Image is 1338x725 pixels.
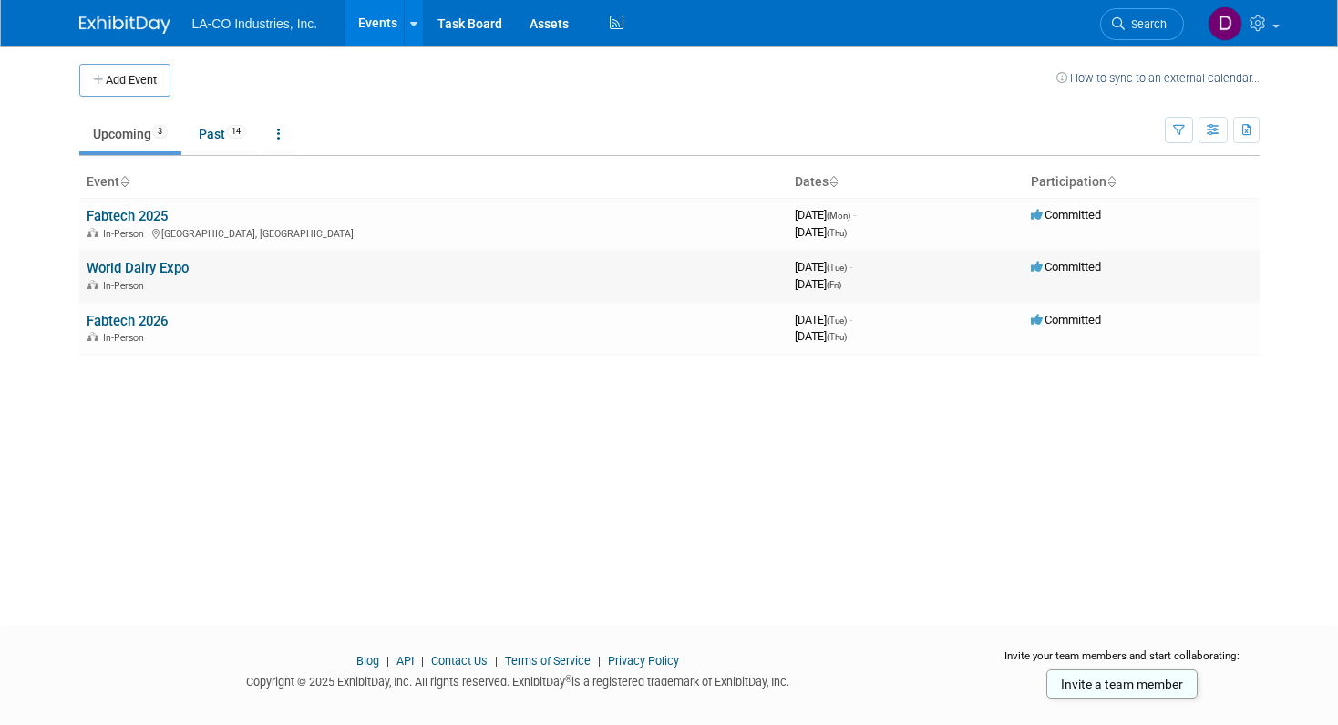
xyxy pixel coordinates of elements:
span: [DATE] [795,313,852,326]
a: Fabtech 2025 [87,208,168,224]
span: | [417,654,428,668]
a: How to sync to an external calendar... [1056,71,1260,85]
span: | [490,654,502,668]
span: (Tue) [827,263,847,273]
th: Event [79,167,787,198]
a: Sort by Event Name [119,174,129,189]
button: Add Event [79,64,170,97]
div: Invite your team members and start collaborating: [984,648,1259,676]
a: Past14 [185,117,260,151]
div: Copyright © 2025 ExhibitDay, Inc. All rights reserved. ExhibitDay is a registered trademark of Ex... [79,669,958,690]
sup: ® [565,674,571,684]
a: Invite a team member [1046,669,1198,699]
a: Terms of Service [505,654,591,668]
a: Search [1100,8,1184,40]
span: | [593,654,605,668]
span: - [849,260,852,274]
a: API [396,654,414,668]
span: LA-CO Industries, Inc. [192,16,318,31]
span: (Thu) [827,332,847,342]
div: [GEOGRAPHIC_DATA], [GEOGRAPHIC_DATA] [87,225,780,240]
img: ExhibitDay [79,16,170,34]
span: In-Person [103,280,149,292]
span: Committed [1031,208,1101,222]
img: Daniel Lucianek [1208,6,1242,41]
span: [DATE] [795,277,841,291]
a: Upcoming3 [79,117,181,151]
img: In-Person Event [87,332,98,341]
span: In-Person [103,228,149,240]
th: Dates [787,167,1024,198]
a: Sort by Participation Type [1106,174,1116,189]
a: World Dairy Expo [87,260,189,276]
span: [DATE] [795,208,856,222]
span: 14 [226,125,246,139]
span: [DATE] [795,329,847,343]
a: Fabtech 2026 [87,313,168,329]
span: In-Person [103,332,149,344]
span: 3 [152,125,168,139]
span: (Tue) [827,316,847,326]
th: Participation [1024,167,1260,198]
a: Privacy Policy [608,654,679,668]
span: (Mon) [827,211,850,221]
a: Sort by Start Date [829,174,838,189]
a: Blog [356,654,379,668]
span: [DATE] [795,260,852,274]
span: | [382,654,394,668]
a: Contact Us [431,654,488,668]
span: Search [1125,17,1167,31]
span: Committed [1031,313,1101,326]
span: (Fri) [827,280,841,290]
span: Committed [1031,260,1101,274]
img: In-Person Event [87,228,98,237]
span: [DATE] [795,225,847,239]
span: - [849,313,852,326]
img: In-Person Event [87,280,98,289]
span: (Thu) [827,228,847,238]
span: - [853,208,856,222]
